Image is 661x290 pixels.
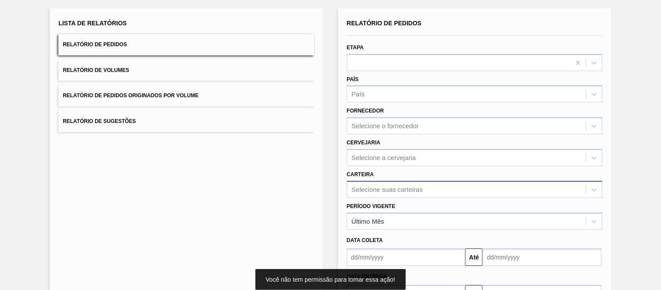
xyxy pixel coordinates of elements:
[58,111,314,132] button: Relatório de Sugestões
[465,249,483,266] button: Até
[347,108,384,114] label: Fornecedor
[347,76,359,82] label: País
[347,249,465,266] input: dd/mm/yyyy
[352,91,365,98] div: País
[347,44,364,51] label: Etapa
[58,85,314,106] button: Relatório de Pedidos Originados por Volume
[352,186,423,193] div: Selecione suas carteiras
[63,118,136,124] span: Relatório de Sugestões
[352,218,384,225] div: Último Mês
[352,154,416,161] div: Selecione a cervejaria
[483,249,601,266] input: dd/mm/yyyy
[266,276,395,283] span: Você não tem permissão para tomar essa ação!
[347,140,380,146] label: Cervejaria
[58,60,314,81] button: Relatório de Volumes
[347,203,395,209] label: Período Vigente
[347,171,374,177] label: Carteira
[347,237,383,243] span: Data coleta
[58,34,314,55] button: Relatório de Pedidos
[63,67,129,73] span: Relatório de Volumes
[347,20,422,27] span: Relatório de Pedidos
[63,92,199,99] span: Relatório de Pedidos Originados por Volume
[58,20,127,27] span: Lista de Relatórios
[63,41,127,48] span: Relatório de Pedidos
[352,123,419,130] div: Selecione o fornecedor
